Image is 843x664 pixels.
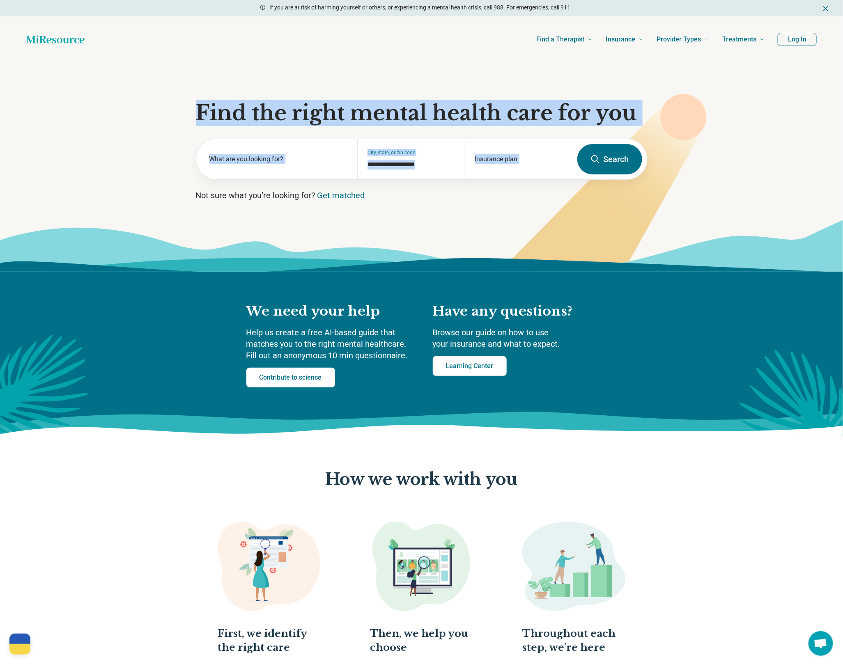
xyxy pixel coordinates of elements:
a: Find a Therapist [536,23,593,56]
p: Not sure what you’re looking for? [196,190,648,201]
p: If you are at risk of harming yourself or others, or experiencing a mental health crisis, call 98... [269,3,572,12]
p: How we work with you [325,470,517,489]
h2: Have any questions? [433,303,597,320]
button: Search [577,144,642,174]
a: Provider Types [657,23,709,56]
p: Throughout each step, we're here [522,627,625,654]
p: First, we identify the right care [218,627,321,654]
a: Insurance [606,23,643,56]
a: Get matched [317,190,365,200]
a: Learning Center [433,356,507,376]
span: Find a Therapist [536,34,584,45]
a: Open chat [809,631,833,656]
h2: We need your help [246,303,416,320]
a: Contribute to science [246,368,335,387]
button: Dismiss [822,3,830,13]
button: Log In [778,33,817,46]
span: Provider Types [657,34,701,45]
a: Home page [26,31,85,48]
a: Treatments [722,23,765,56]
span: Treatments [722,34,756,45]
p: Help us create a free AI-based guide that matches you to the right mental healthcare. Fill out an... [246,327,416,361]
span: Insurance [606,34,635,45]
p: Then, we help you choose [370,627,473,654]
h1: Find the right mental health care for you [196,101,648,126]
label: What are you looking for? [209,154,348,164]
p: Browse our guide on how to use your insurance and what to expect. [433,327,597,350]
